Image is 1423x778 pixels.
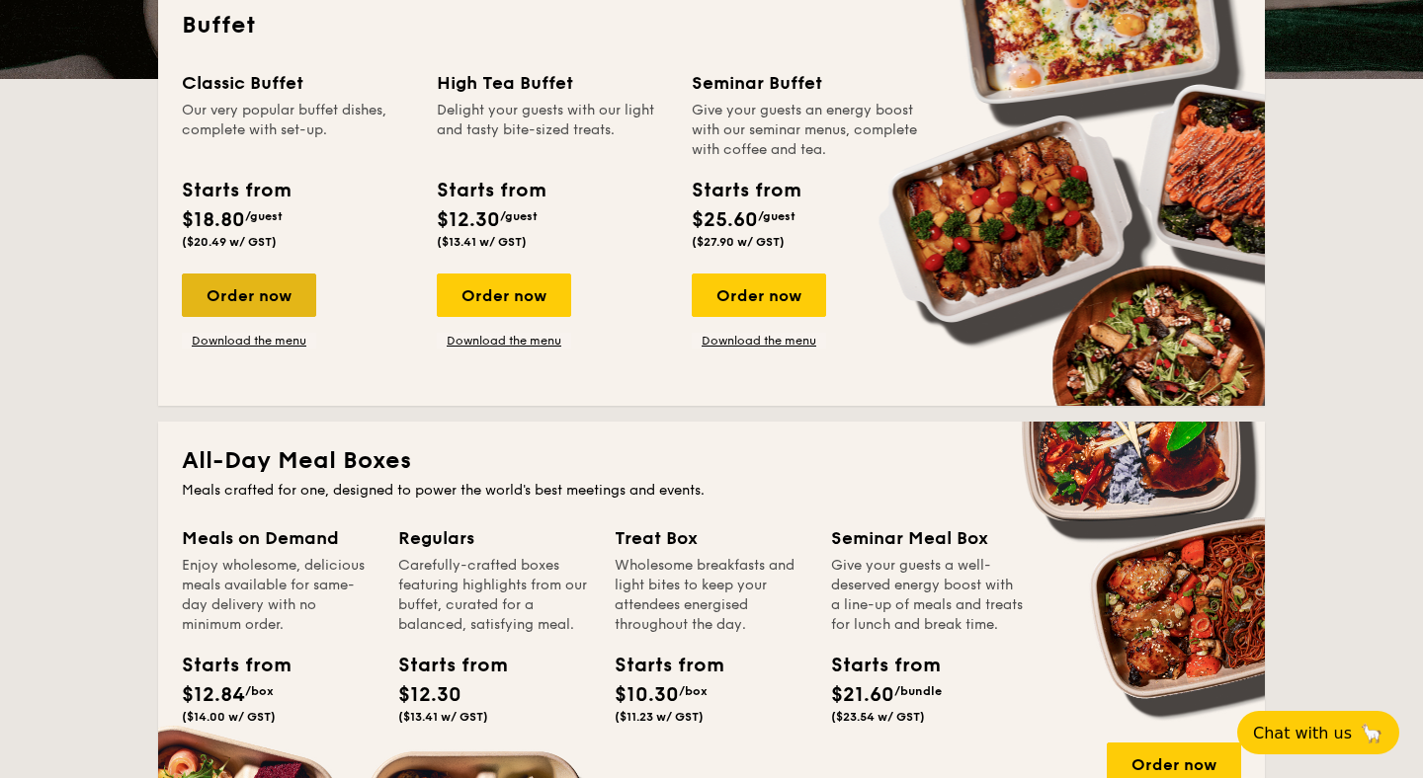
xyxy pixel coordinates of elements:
div: Treat Box [615,524,807,552]
div: Classic Buffet [182,69,413,97]
span: ($27.90 w/ GST) [692,235,785,249]
span: /guest [245,209,283,223]
span: ($13.41 w/ GST) [437,235,527,249]
span: $18.80 [182,208,245,232]
div: Starts from [437,176,544,205]
span: ($20.49 w/ GST) [182,235,277,249]
div: Meals crafted for one, designed to power the world's best meetings and events. [182,481,1241,501]
span: ($13.41 w/ GST) [398,710,488,724]
div: Give your guests an energy boost with our seminar menus, complete with coffee and tea. [692,101,923,160]
a: Download the menu [437,333,571,349]
span: $12.30 [437,208,500,232]
div: Wholesome breakfasts and light bites to keep your attendees energised throughout the day. [615,556,807,635]
div: Our very popular buffet dishes, complete with set-up. [182,101,413,160]
div: High Tea Buffet [437,69,668,97]
span: ($14.00 w/ GST) [182,710,276,724]
div: Enjoy wholesome, delicious meals available for same-day delivery with no minimum order. [182,556,375,635]
span: $12.30 [398,683,461,707]
div: Meals on Demand [182,524,375,552]
a: Download the menu [182,333,316,349]
span: $12.84 [182,683,245,707]
a: Download the menu [692,333,826,349]
div: Delight your guests with our light and tasty bite-sized treats. [437,101,668,160]
span: ($11.23 w/ GST) [615,710,704,724]
button: Chat with us🦙 [1237,711,1399,754]
div: Starts from [182,176,290,205]
div: Order now [437,273,571,317]
span: ($23.54 w/ GST) [831,710,925,724]
h2: All-Day Meal Boxes [182,445,1241,477]
span: $21.60 [831,683,894,707]
div: Seminar Buffet [692,69,923,97]
div: Give your guests a well-deserved energy boost with a line-up of meals and treats for lunch and br... [831,556,1024,635]
span: $10.30 [615,683,679,707]
div: Starts from [398,651,487,680]
span: 🦙 [1360,722,1383,744]
span: /bundle [894,684,942,698]
div: Starts from [692,176,799,205]
div: Seminar Meal Box [831,524,1024,552]
div: Order now [182,273,316,317]
span: /guest [500,209,538,223]
span: $25.60 [692,208,758,232]
span: /guest [758,209,795,223]
span: Chat with us [1253,724,1352,742]
span: /box [245,684,274,698]
div: Starts from [182,651,271,680]
div: Order now [692,273,826,317]
span: /box [679,684,708,698]
div: Carefully-crafted boxes featuring highlights from our buffet, curated for a balanced, satisfying ... [398,556,591,635]
div: Regulars [398,524,591,552]
h2: Buffet [182,10,1241,41]
div: Starts from [831,651,920,680]
div: Starts from [615,651,704,680]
